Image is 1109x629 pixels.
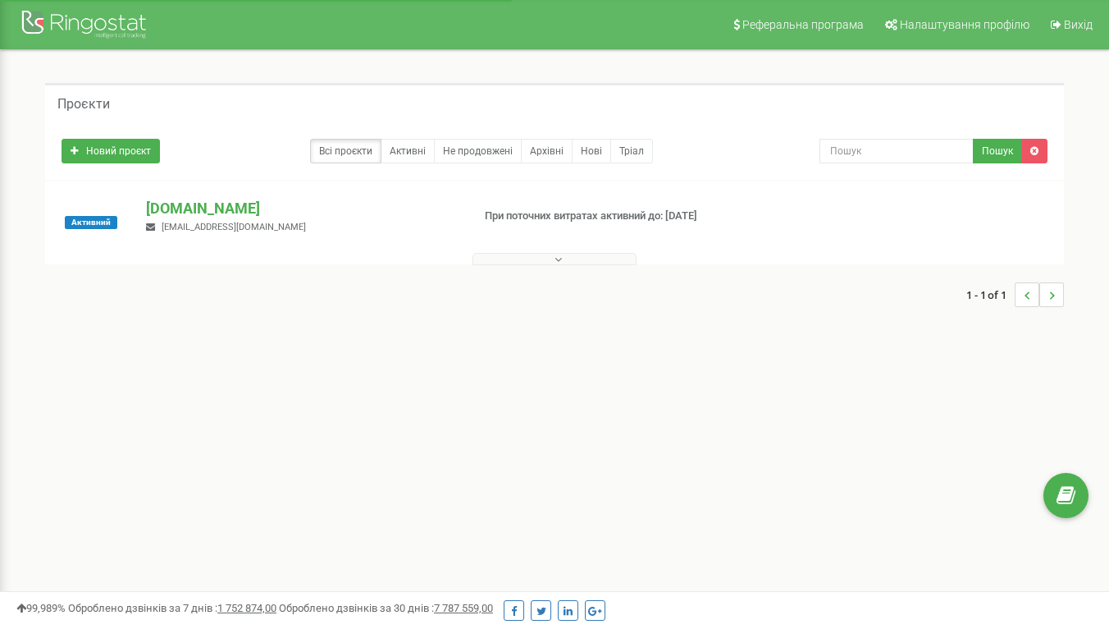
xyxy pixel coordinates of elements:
a: Нові [572,139,611,163]
a: Тріал [610,139,653,163]
u: 7 787 559,00 [434,602,493,614]
p: При поточних витратах активний до: [DATE] [485,209,713,224]
span: 99,989% [16,602,66,614]
span: [EMAIL_ADDRESS][DOMAIN_NAME] [162,222,306,232]
span: Вихід [1064,18,1093,31]
span: Реферальна програма [742,18,864,31]
a: Не продовжені [434,139,522,163]
nav: ... [966,266,1064,324]
a: Новий проєкт [62,139,160,163]
span: Активний [65,216,117,229]
h5: Проєкти [57,97,110,112]
button: Пошук [973,139,1022,163]
span: Оброблено дзвінків за 30 днів : [279,602,493,614]
p: [DOMAIN_NAME] [146,198,459,219]
span: 1 - 1 of 1 [966,282,1015,307]
span: Налаштування профілю [900,18,1029,31]
a: Архівні [521,139,573,163]
input: Пошук [819,139,974,163]
a: Активні [381,139,435,163]
u: 1 752 874,00 [217,602,276,614]
span: Оброблено дзвінків за 7 днів : [68,602,276,614]
a: Всі проєкти [310,139,381,163]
